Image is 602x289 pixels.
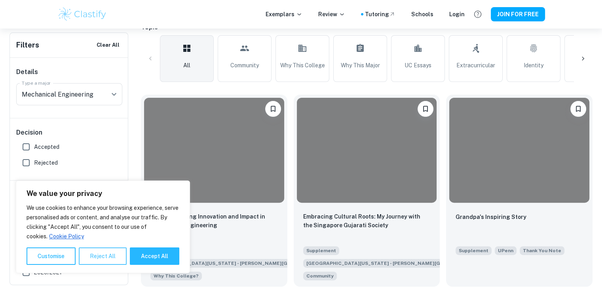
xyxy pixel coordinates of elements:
[150,259,338,268] span: [GEOGRAPHIC_DATA][US_STATE] - [PERSON_NAME][GEOGRAPHIC_DATA]
[306,272,334,279] span: Community
[449,10,465,19] a: Login
[27,203,179,241] p: We use cookies to enhance your browsing experience, serve personalised ads or content, and analys...
[22,80,51,86] label: Type a major
[471,8,484,21] button: Help and Feedback
[108,89,120,100] button: Open
[34,143,59,151] span: Accepted
[16,67,122,77] h6: Details
[365,10,395,19] a: Tutoring
[280,61,325,70] span: Why This College
[520,245,564,255] span: Write a short thank-you note to someone you have not yet thanked and would like to acknowledge. (...
[495,246,517,255] span: UPenn
[266,10,302,19] p: Exemplars
[570,101,586,117] button: Please log in to bookmark exemplars
[456,246,492,255] span: Supplement
[16,40,39,51] h6: Filters
[303,259,491,268] span: [GEOGRAPHIC_DATA][US_STATE] - [PERSON_NAME][GEOGRAPHIC_DATA]
[456,61,495,70] span: Extracurricular
[49,233,84,240] a: Cookie Policy
[418,101,433,117] button: Please log in to bookmark exemplars
[150,212,278,230] p: UMich: Fostering Innovation and Impact in Mechanical Engineering
[57,6,108,22] img: Clastify logo
[318,10,345,19] p: Review
[150,271,202,280] span: Describe the unique qualities that attract you to the specific undergraduate College or School (i...
[411,10,433,19] a: Schools
[183,61,190,70] span: All
[524,61,543,70] span: Identity
[154,272,199,279] span: Why This College?
[446,95,593,287] a: Please log in to bookmark exemplarsGrandpa's Inspiring StorySupplementUPennWrite a short thank-yo...
[130,247,179,265] button: Accept All
[16,181,190,273] div: We value your privacy
[27,189,179,198] p: We value your privacy
[303,212,431,230] p: Embracing Cultural Roots: My Journey with the Singapore Gujarati Society
[95,39,122,51] button: Clear All
[265,101,281,117] button: Please log in to bookmark exemplars
[79,247,127,265] button: Reject All
[303,271,337,280] span: Everyone belongs to many different communities and/or groups defined by (among other things) shar...
[404,61,431,70] span: UC Essays
[27,247,76,265] button: Customise
[456,213,526,221] p: Grandpa's Inspiring Story
[491,7,545,21] button: JOIN FOR FREE
[16,128,122,137] h6: Decision
[303,246,339,255] span: Supplement
[523,247,561,254] span: Thank You Note
[230,61,259,70] span: Community
[34,158,58,167] span: Rejected
[141,95,287,287] a: Please log in to bookmark exemplarsUMich: Fostering Innovation and Impact in Mechanical Engineeri...
[294,95,440,287] a: Please log in to bookmark exemplarsEmbracing Cultural Roots: My Journey with the Singapore Gujara...
[341,61,380,70] span: Why This Major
